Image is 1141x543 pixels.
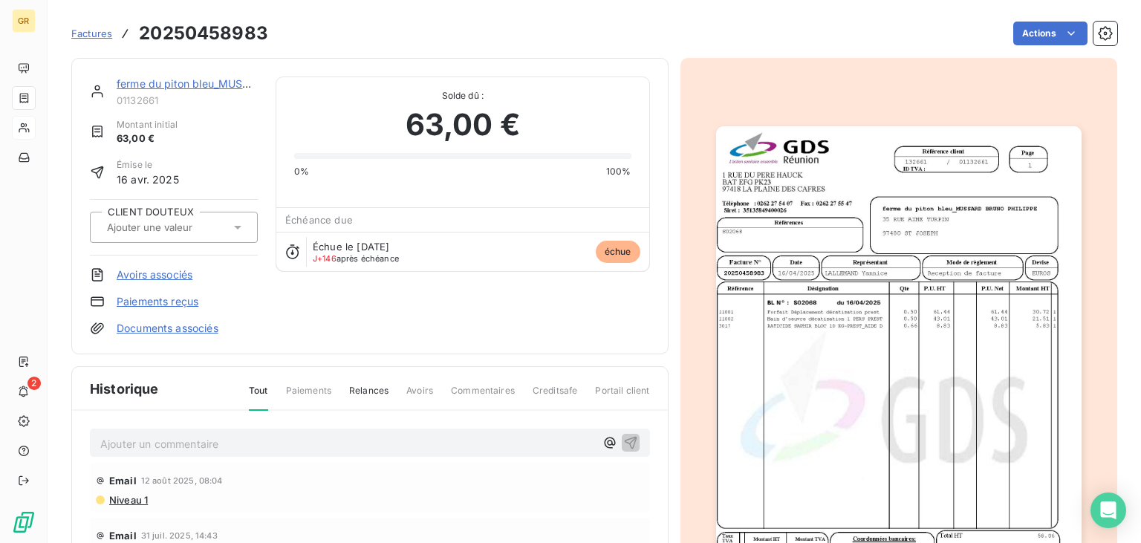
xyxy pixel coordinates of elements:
[406,103,520,147] span: 63,00 €
[117,77,288,90] a: ferme du piton bleu_MUSSARD BR
[27,377,41,390] span: 2
[141,476,223,485] span: 12 août 2025, 08:04
[109,530,137,542] span: Email
[117,294,198,309] a: Paiements reçus
[117,94,258,106] span: 01132661
[533,384,578,409] span: Creditsafe
[105,221,255,234] input: Ajouter une valeur
[117,267,192,282] a: Avoirs associés
[451,384,515,409] span: Commentaires
[71,27,112,39] span: Factures
[596,241,640,263] span: échue
[71,26,112,41] a: Factures
[285,214,353,226] span: Échéance due
[139,20,268,47] h3: 20250458983
[249,384,268,411] span: Tout
[595,384,649,409] span: Portail client
[313,241,389,253] span: Échue le [DATE]
[294,165,309,178] span: 0%
[117,321,218,336] a: Documents associés
[141,531,218,540] span: 31 juil. 2025, 14:43
[108,494,148,506] span: Niveau 1
[117,118,178,131] span: Montant initial
[606,165,631,178] span: 100%
[12,510,36,534] img: Logo LeanPay
[1090,492,1126,528] div: Open Intercom Messenger
[109,475,137,487] span: Email
[313,253,337,264] span: J+146
[117,131,178,146] span: 63,00 €
[90,379,159,399] span: Historique
[349,384,389,409] span: Relances
[117,158,179,172] span: Émise le
[1013,22,1088,45] button: Actions
[294,89,631,103] span: Solde dû :
[117,172,179,187] span: 16 avr. 2025
[286,384,331,409] span: Paiements
[12,9,36,33] div: GR
[406,384,433,409] span: Avoirs
[313,254,399,263] span: après échéance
